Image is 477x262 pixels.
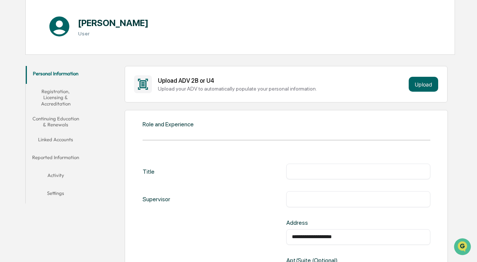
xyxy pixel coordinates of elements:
div: Address [286,219,351,226]
button: Upload [409,77,438,92]
input: Clear [19,34,123,42]
div: 🖐️ [7,95,13,101]
h3: User [78,31,149,37]
a: 🗄️Attestations [51,91,96,104]
button: Activity [26,168,85,186]
span: Data Lookup [15,108,47,116]
button: Start new chat [127,59,136,68]
div: Start new chat [25,57,122,64]
iframe: Open customer support [453,237,473,258]
button: Reported Information [26,150,85,168]
div: Title [143,164,155,179]
div: Upload ADV 2B or U4 [158,77,405,84]
a: Powered byPylon [53,126,90,132]
h1: [PERSON_NAME] [78,18,149,28]
span: Pylon [74,126,90,132]
a: 🖐️Preclearance [4,91,51,104]
div: 🔎 [7,109,13,115]
button: Settings [26,186,85,203]
div: secondary tabs example [26,66,85,203]
div: Role and Experience [143,121,194,128]
div: Upload your ADV to automatically populate your personal information. [158,86,405,92]
span: Attestations [62,94,93,101]
div: We're available if you need us! [25,64,94,70]
img: 1746055101610-c473b297-6a78-478c-a979-82029cc54cd1 [7,57,21,70]
div: 🗄️ [54,95,60,101]
button: Registration, Licensing & Accreditation [26,84,85,111]
a: 🔎Data Lookup [4,105,50,119]
button: Linked Accounts [26,132,85,150]
button: Continuing Education & Renewals [26,111,85,132]
button: Personal Information [26,66,85,84]
span: Preclearance [15,94,48,101]
div: Supervisor [143,191,170,207]
p: How can we help? [7,16,136,28]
